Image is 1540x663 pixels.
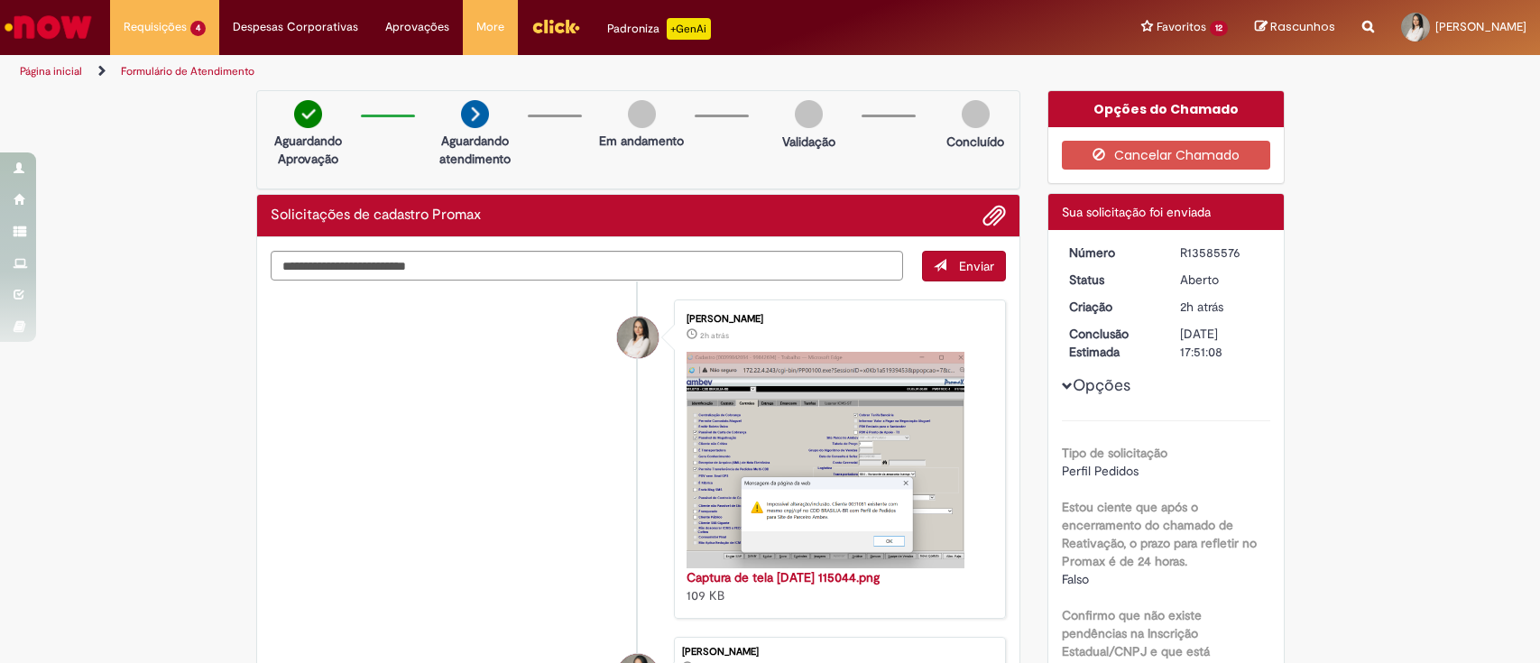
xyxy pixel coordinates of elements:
[1270,18,1335,35] span: Rascunhos
[700,330,729,341] span: 2h atrás
[982,204,1006,227] button: Adicionar anexos
[1062,204,1211,220] span: Sua solicitação foi enviada
[1180,271,1264,289] div: Aberto
[795,100,823,128] img: img-circle-grey.png
[461,100,489,128] img: arrow-next.png
[1056,325,1167,361] dt: Conclusão Estimada
[1056,298,1167,316] dt: Criação
[2,9,95,45] img: ServiceNow
[271,207,481,224] h2: Solicitações de cadastro Promax Histórico de tíquete
[1180,325,1264,361] div: [DATE] 17:51:08
[1048,91,1284,127] div: Opções do Chamado
[1435,19,1526,34] span: [PERSON_NAME]
[946,133,1004,151] p: Concluído
[1180,244,1264,262] div: R13585576
[14,55,1013,88] ul: Trilhas de página
[922,251,1006,281] button: Enviar
[1062,499,1257,569] b: Estou ciente que após o encerramento do chamado de Reativação, o prazo para refletir no Promax é ...
[617,317,659,358] div: Mikaella Cristina De Paula Costa
[1056,271,1167,289] dt: Status
[20,64,82,78] a: Página inicial
[959,258,994,274] span: Enviar
[190,21,206,36] span: 4
[1062,571,1089,587] span: Falso
[687,314,987,325] div: [PERSON_NAME]
[1180,299,1223,315] span: 2h atrás
[682,647,996,658] div: [PERSON_NAME]
[1255,19,1335,36] a: Rascunhos
[1180,298,1264,316] div: 01/10/2025 11:51:00
[264,132,352,168] p: Aguardando Aprovação
[385,18,449,36] span: Aprovações
[1062,463,1139,479] span: Perfil Pedidos
[1056,244,1167,262] dt: Número
[687,569,880,585] a: Captura de tela [DATE] 115044.png
[607,18,711,40] div: Padroniza
[667,18,711,40] p: +GenAi
[1180,299,1223,315] time: 01/10/2025 11:51:00
[962,100,990,128] img: img-circle-grey.png
[1157,18,1206,36] span: Favoritos
[1062,445,1167,461] b: Tipo de solicitação
[628,100,656,128] img: img-circle-grey.png
[782,133,835,151] p: Validação
[233,18,358,36] span: Despesas Corporativas
[431,132,519,168] p: Aguardando atendimento
[687,568,987,604] div: 109 KB
[121,64,254,78] a: Formulário de Atendimento
[476,18,504,36] span: More
[1062,141,1270,170] button: Cancelar Chamado
[700,330,729,341] time: 01/10/2025 11:50:56
[599,132,684,150] p: Em andamento
[124,18,187,36] span: Requisições
[271,251,904,281] textarea: Digite sua mensagem aqui...
[531,13,580,40] img: click_logo_yellow_360x200.png
[294,100,322,128] img: check-circle-green.png
[1210,21,1228,36] span: 12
